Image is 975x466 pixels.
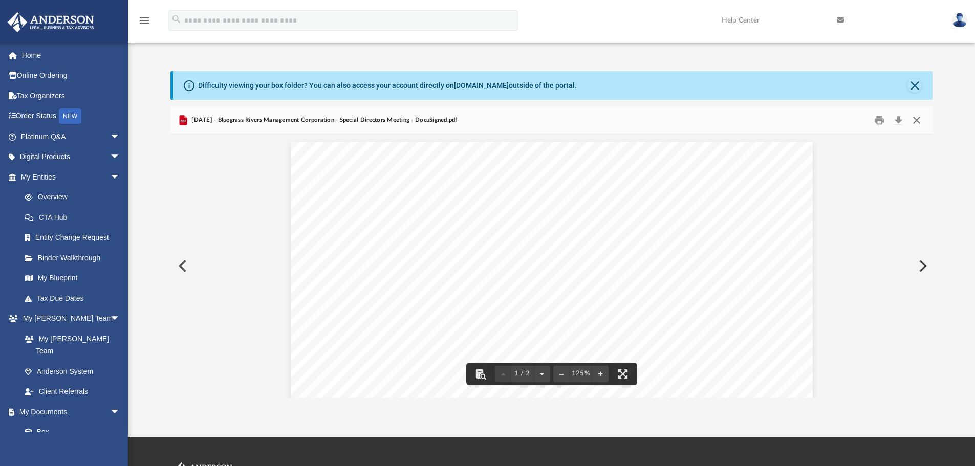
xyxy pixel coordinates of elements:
[14,187,136,208] a: Overview
[356,265,656,275] span: The following directors of the corporation were present, representing a quorum:
[952,13,967,28] img: User Pic
[138,19,150,27] a: menu
[543,187,559,199] span: OF
[14,382,131,402] a: Client Referrals
[356,288,420,297] span: [PERSON_NAME]
[907,78,922,93] button: Close
[59,108,81,124] div: NEW
[14,361,131,382] a: Anderson System
[355,353,774,363] span: The Secretary presented and read to the meeting a Notice or Waiver of Notice of the Meeting, subs...
[305,151,517,158] span: Docusign Envelope ID: DD3794C9-38F4-4F8B-921A-FFD8781B18CA
[534,363,550,385] button: Next page
[189,116,458,125] span: [DATE] - Bluegrass Rivers Management Corporation - Special Directors Meeting - DocuSigned.pdf
[869,113,890,128] button: Print
[110,126,131,147] span: arrow_drop_down
[355,387,771,396] span: The President rendered a general report of the business of the corporation, the Secretary present...
[464,215,640,227] span: A [US_STATE] CORPORATION
[469,363,492,385] button: Toggle findbar
[7,147,136,167] a: Digital Productsarrow_drop_down
[170,252,193,280] button: Previous File
[5,12,97,32] img: Anderson Advisors Platinum Portal
[7,106,136,127] a: Order StatusNEW
[356,331,497,340] span: Bluegrass Investment Properties LLC
[14,268,131,289] a: My Blueprint
[356,320,406,329] span: Also Present:
[7,45,136,65] a: Home
[14,422,125,442] a: Box
[397,201,705,213] span: BLUEGRASS RIVERS MANAGEMENT CORPORATION
[7,167,136,187] a: My Entitiesarrow_drop_down
[7,126,136,147] a: Platinum Q&Aarrow_drop_down
[14,288,136,308] a: Tax Due Dates
[329,364,717,373] span: of the directors of the corporation, and it was ordered that it be appended to the minutes of the...
[110,308,131,329] span: arrow_drop_down
[395,173,707,185] span: MINUTES OF THE SPECIAL MEETING OF DIRECTORS
[110,167,131,188] span: arrow_drop_down
[138,14,150,27] i: menu
[612,363,634,385] button: Enter fullscreen
[14,228,136,248] a: Entity Change Request
[570,370,592,377] div: Current zoom level
[170,107,933,398] div: Preview
[7,308,131,329] a: My [PERSON_NAME] Teamarrow_drop_down
[14,328,125,361] a: My [PERSON_NAME] Team
[7,402,131,422] a: My Documentsarrow_drop_down
[110,402,131,423] span: arrow_drop_down
[592,363,609,385] button: Zoom in
[511,363,534,385] button: 1 / 2
[907,113,926,128] button: Close
[911,252,933,280] button: Next File
[170,134,933,398] div: Document Viewer
[889,113,907,128] button: Download
[14,248,136,268] a: Binder Walkthrough
[511,370,534,377] span: 1 / 2
[171,14,182,25] i: search
[170,134,933,398] div: File preview
[7,65,136,86] a: Online Ordering
[356,241,794,250] span: A Special Meeting of Directors was held at [GEOGRAPHIC_DATA], [GEOGRAPHIC_DATA], on [DATE] 10:00 AM.
[7,85,136,106] a: Tax Organizers
[356,299,422,308] span: [PERSON_NAME]
[198,80,577,91] div: Difficulty viewing your box folder? You can also access your account directly on outside of the p...
[14,207,136,228] a: CTA Hub
[553,363,570,385] button: Zoom out
[110,147,131,168] span: arrow_drop_down
[454,81,509,90] a: [DOMAIN_NAME]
